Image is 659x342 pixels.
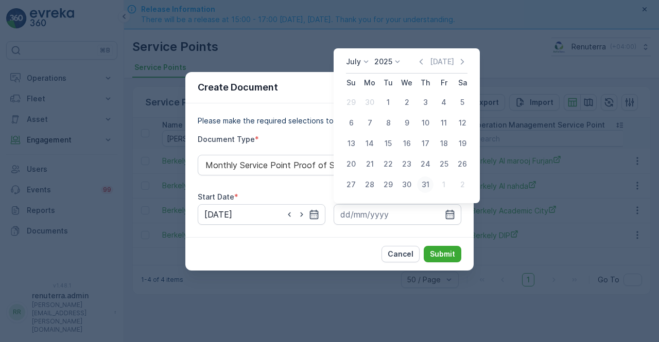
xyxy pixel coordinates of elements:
[454,135,471,152] div: 19
[430,249,455,259] p: Submit
[374,57,392,67] p: 2025
[198,192,234,201] label: Start Date
[398,156,415,172] div: 23
[454,115,471,131] div: 12
[398,176,415,193] div: 30
[361,176,378,193] div: 28
[361,156,378,172] div: 21
[380,176,396,193] div: 29
[343,176,359,193] div: 27
[198,116,461,126] p: Please make the required selections to create your document.
[380,94,396,111] div: 1
[436,156,452,172] div: 25
[453,74,472,92] th: Saturday
[198,80,278,95] p: Create Document
[343,156,359,172] div: 20
[380,156,396,172] div: 22
[430,57,454,67] p: [DATE]
[398,115,415,131] div: 9
[346,57,361,67] p: July
[343,94,359,111] div: 29
[436,135,452,152] div: 18
[417,115,433,131] div: 10
[417,156,433,172] div: 24
[380,135,396,152] div: 15
[198,135,255,143] label: Document Type
[454,156,471,172] div: 26
[361,94,378,111] div: 30
[343,115,359,131] div: 6
[361,115,378,131] div: 7
[454,94,471,111] div: 5
[398,94,415,111] div: 2
[416,74,435,92] th: Thursday
[381,246,420,262] button: Cancel
[436,176,452,193] div: 1
[435,74,453,92] th: Friday
[424,246,461,262] button: Submit
[361,135,378,152] div: 14
[417,94,433,111] div: 3
[417,176,433,193] div: 31
[343,135,359,152] div: 13
[380,115,396,131] div: 8
[360,74,379,92] th: Monday
[388,249,413,259] p: Cancel
[436,115,452,131] div: 11
[398,135,415,152] div: 16
[436,94,452,111] div: 4
[198,204,325,225] input: dd/mm/yyyy
[342,74,360,92] th: Sunday
[454,176,471,193] div: 2
[334,204,461,225] input: dd/mm/yyyy
[397,74,416,92] th: Wednesday
[417,135,433,152] div: 17
[379,74,397,92] th: Tuesday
